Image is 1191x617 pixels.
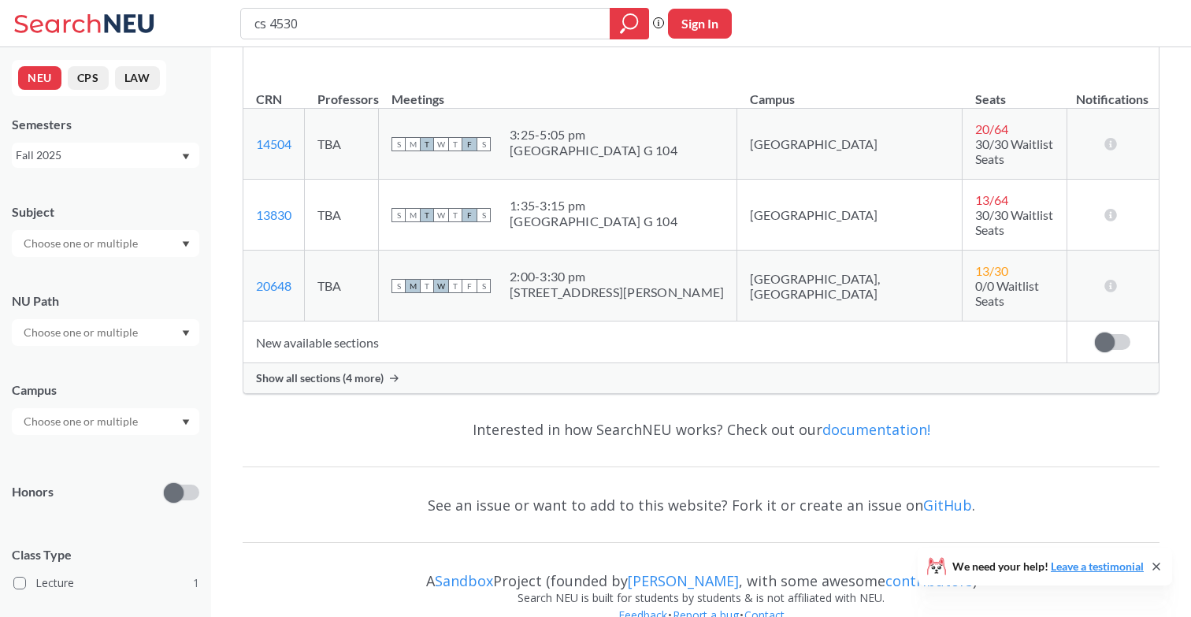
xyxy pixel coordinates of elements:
[182,419,190,426] svg: Dropdown arrow
[434,208,448,222] span: W
[16,323,148,342] input: Choose one or multiple
[448,208,462,222] span: T
[477,137,491,151] span: S
[256,136,291,151] a: 14504
[462,208,477,222] span: F
[12,203,199,221] div: Subject
[510,269,724,284] div: 2:00 - 3:30 pm
[975,263,1008,278] span: 13 / 30
[253,10,599,37] input: Class, professor, course number, "phrase"
[243,558,1159,589] div: A Project (founded by , with some awesome )
[13,573,199,593] label: Lecture
[737,75,963,109] th: Campus
[434,279,448,293] span: W
[16,147,180,164] div: Fall 2025
[510,214,677,229] div: [GEOGRAPHIC_DATA] G 104
[305,180,379,251] td: TBA
[1051,559,1144,573] a: Leave a testimonial
[16,412,148,431] input: Choose one or multiple
[434,137,448,151] span: W
[305,109,379,180] td: TBA
[391,208,406,222] span: S
[12,292,199,310] div: NU Path
[435,571,493,590] a: Sandbox
[952,561,1144,572] span: We need your help!
[305,251,379,322] td: TBA
[12,408,199,435] div: Dropdown arrow
[193,574,199,592] span: 1
[975,278,1039,308] span: 0/0 Waitlist Seats
[243,482,1159,528] div: See an issue or want to add to this website? Fork it or create an issue on .
[68,66,109,90] button: CPS
[12,381,199,399] div: Campus
[1067,75,1158,109] th: Notifications
[963,75,1067,109] th: Seats
[182,154,190,160] svg: Dropdown arrow
[182,241,190,247] svg: Dropdown arrow
[406,208,420,222] span: M
[256,371,384,385] span: Show all sections (4 more)
[462,279,477,293] span: F
[885,571,973,590] a: contributors
[243,407,1159,452] div: Interested in how SearchNEU works? Check out our
[737,251,963,322] td: [GEOGRAPHIC_DATA], [GEOGRAPHIC_DATA]
[510,198,677,214] div: 1:35 - 3:15 pm
[391,137,406,151] span: S
[12,546,199,563] span: Class Type
[256,278,291,293] a: 20648
[12,319,199,346] div: Dropdown arrow
[243,589,1159,607] div: Search NEU is built for students by students & is not affiliated with NEU.
[610,8,649,39] div: magnifying glass
[975,121,1008,136] span: 20 / 64
[737,109,963,180] td: [GEOGRAPHIC_DATA]
[12,116,199,133] div: Semesters
[243,322,1067,363] td: New available sections
[477,279,491,293] span: S
[510,143,677,158] div: [GEOGRAPHIC_DATA] G 104
[737,180,963,251] td: [GEOGRAPHIC_DATA]
[12,143,199,168] div: Fall 2025Dropdown arrow
[448,279,462,293] span: T
[668,9,732,39] button: Sign In
[628,571,739,590] a: [PERSON_NAME]
[12,230,199,257] div: Dropdown arrow
[420,208,434,222] span: T
[477,208,491,222] span: S
[379,75,737,109] th: Meetings
[256,207,291,222] a: 13830
[243,363,1159,393] div: Show all sections (4 more)
[975,136,1053,166] span: 30/30 Waitlist Seats
[420,279,434,293] span: T
[822,420,930,439] a: documentation!
[256,91,282,108] div: CRN
[923,496,972,515] a: GitHub
[420,137,434,151] span: T
[620,13,639,35] svg: magnifying glass
[391,279,406,293] span: S
[975,192,1008,207] span: 13 / 64
[16,234,148,253] input: Choose one or multiple
[182,330,190,336] svg: Dropdown arrow
[510,284,724,300] div: [STREET_ADDRESS][PERSON_NAME]
[18,66,61,90] button: NEU
[406,279,420,293] span: M
[510,127,677,143] div: 3:25 - 5:05 pm
[462,137,477,151] span: F
[115,66,160,90] button: LAW
[975,207,1053,237] span: 30/30 Waitlist Seats
[305,75,379,109] th: Professors
[406,137,420,151] span: M
[448,137,462,151] span: T
[12,483,54,501] p: Honors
